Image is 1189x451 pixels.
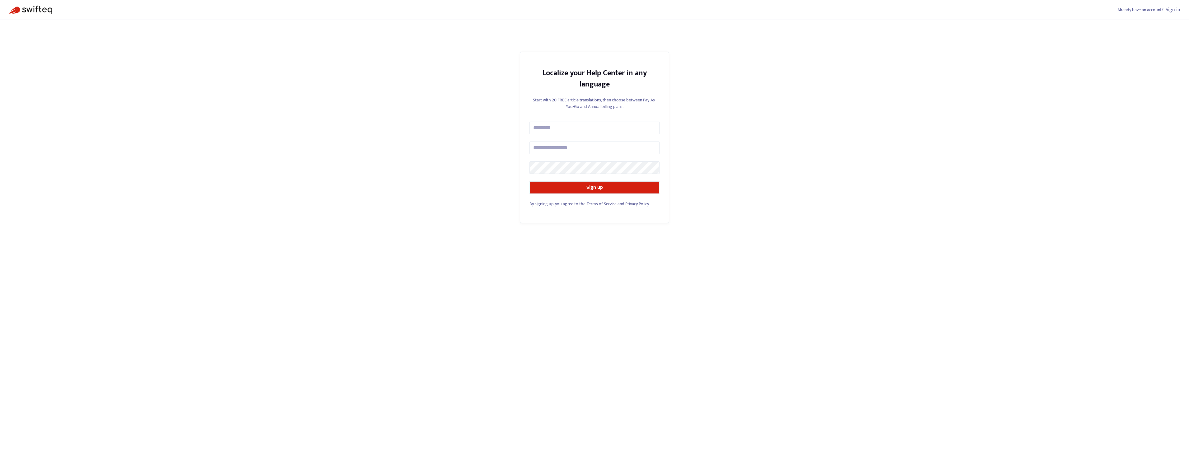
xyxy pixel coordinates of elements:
[543,67,647,91] strong: Localize your Help Center in any language
[625,200,649,207] a: Privacy Policy
[9,6,52,14] img: Swifteq
[587,200,617,207] a: Terms of Service
[586,183,603,192] strong: Sign up
[529,201,660,207] div: and
[1117,6,1163,13] span: Already have an account?
[529,97,660,110] p: Start with 20 FREE article translations, then choose between Pay-As-You-Go and Annual billing plans.
[529,200,585,207] span: By signing up, you agree to the
[529,181,660,194] button: Sign up
[1166,6,1180,14] a: Sign in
